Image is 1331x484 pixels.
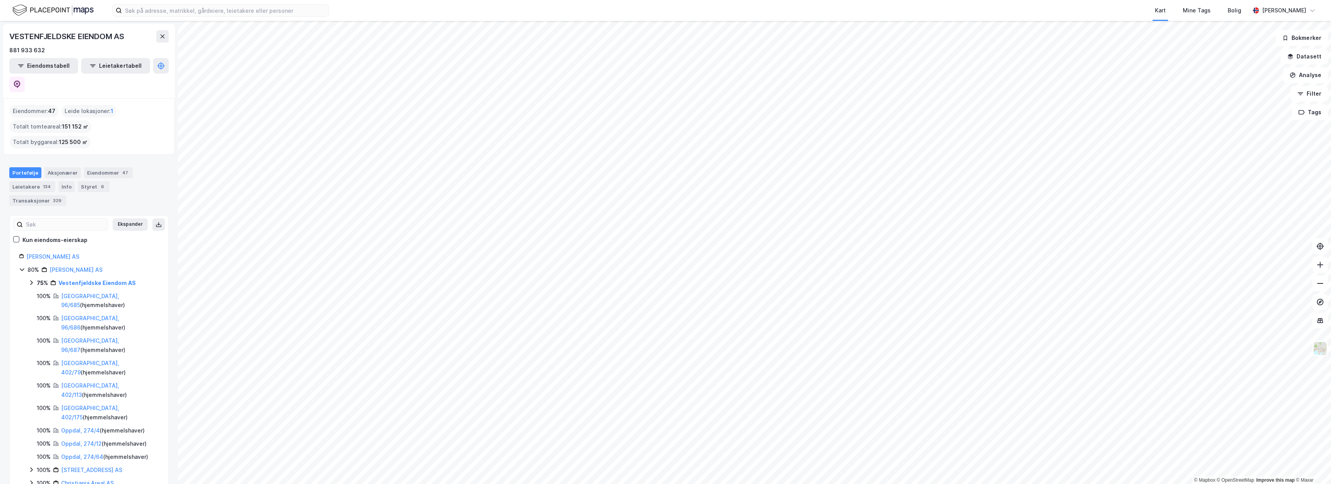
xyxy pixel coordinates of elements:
a: Oppdal, 274/12 [61,440,102,447]
div: 100% [37,292,51,301]
div: ( hjemmelshaver ) [61,403,159,422]
div: 6 [99,183,106,191]
button: Tags [1292,105,1328,120]
div: ( hjemmelshaver ) [61,336,159,355]
div: Leide lokasjoner : [62,105,116,117]
div: 329 [51,197,63,204]
div: Kun eiendoms-eierskap [22,235,87,245]
span: 47 [48,106,55,116]
div: ( hjemmelshaver ) [61,314,159,332]
div: 100% [37,359,51,368]
a: [GEOGRAPHIC_DATA], 402/113 [61,382,119,398]
div: 80% [27,265,39,275]
span: 1 [111,106,113,116]
a: OpenStreetMap [1217,477,1254,483]
button: Filter [1291,86,1328,101]
a: Improve this map [1256,477,1295,483]
div: ( hjemmelshaver ) [61,359,159,377]
div: 75% [37,278,48,288]
iframe: Chat Widget [1292,447,1331,484]
a: Oppdal, 274/4 [61,427,100,434]
a: [GEOGRAPHIC_DATA], 96/685 [61,293,119,309]
div: Eiendommer : [10,105,58,117]
span: 125 500 ㎡ [59,137,87,147]
div: VESTENFJELDSKE EIENDOM AS [9,30,126,43]
div: [PERSON_NAME] [1262,6,1306,15]
a: [GEOGRAPHIC_DATA], 402/79 [61,360,119,376]
div: 100% [37,381,51,390]
div: 134 [41,183,52,191]
div: ( hjemmelshaver ) [61,426,145,435]
button: Bokmerker [1276,30,1328,46]
div: Transaksjoner [9,195,66,206]
input: Søk på adresse, matrikkel, gårdeiere, leietakere eller personer [122,5,328,16]
div: Bolig [1228,6,1241,15]
a: [GEOGRAPHIC_DATA], 402/175 [61,405,119,420]
div: 100% [37,465,51,475]
div: Info [58,181,75,192]
a: Mapbox [1194,477,1215,483]
div: Portefølje [9,167,41,178]
div: ( hjemmelshaver ) [61,452,148,462]
a: [STREET_ADDRESS] AS [61,467,122,473]
div: 100% [37,314,51,323]
a: [GEOGRAPHIC_DATA], 96/687 [61,337,119,353]
img: Z [1313,341,1328,356]
div: 100% [37,426,51,435]
div: Totalt byggareal : [10,136,91,148]
div: 100% [37,439,51,448]
div: 47 [121,169,130,177]
div: Kart [1155,6,1166,15]
div: ( hjemmelshaver ) [61,292,159,310]
button: Leietakertabell [81,58,150,74]
div: Leietakere [9,181,55,192]
div: Mine Tags [1183,6,1211,15]
div: Styret [78,181,109,192]
button: Eiendomstabell [9,58,78,74]
input: Søk [23,219,108,230]
a: [GEOGRAPHIC_DATA], 96/686 [61,315,119,331]
a: [PERSON_NAME] AS [26,253,79,260]
a: [PERSON_NAME] AS [50,266,103,273]
button: Datasett [1281,49,1328,64]
div: Eiendommer [84,167,133,178]
img: logo.f888ab2527a4732fd821a326f86c7f29.svg [12,3,94,17]
div: ( hjemmelshaver ) [61,439,147,448]
div: 100% [37,452,51,462]
div: Totalt tomteareal : [10,120,91,133]
div: Kontrollprogram for chat [1292,447,1331,484]
div: 881 933 632 [9,46,45,55]
button: Ekspander [113,218,148,231]
div: 100% [37,403,51,413]
div: 100% [37,336,51,345]
span: 151 152 ㎡ [62,122,88,131]
div: ( hjemmelshaver ) [61,381,159,400]
div: Aksjonærer [44,167,81,178]
button: Analyse [1283,67,1328,83]
a: Oppdal, 274/64 [61,453,103,460]
a: Vestenfjeldske Eiendom AS [58,280,136,286]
